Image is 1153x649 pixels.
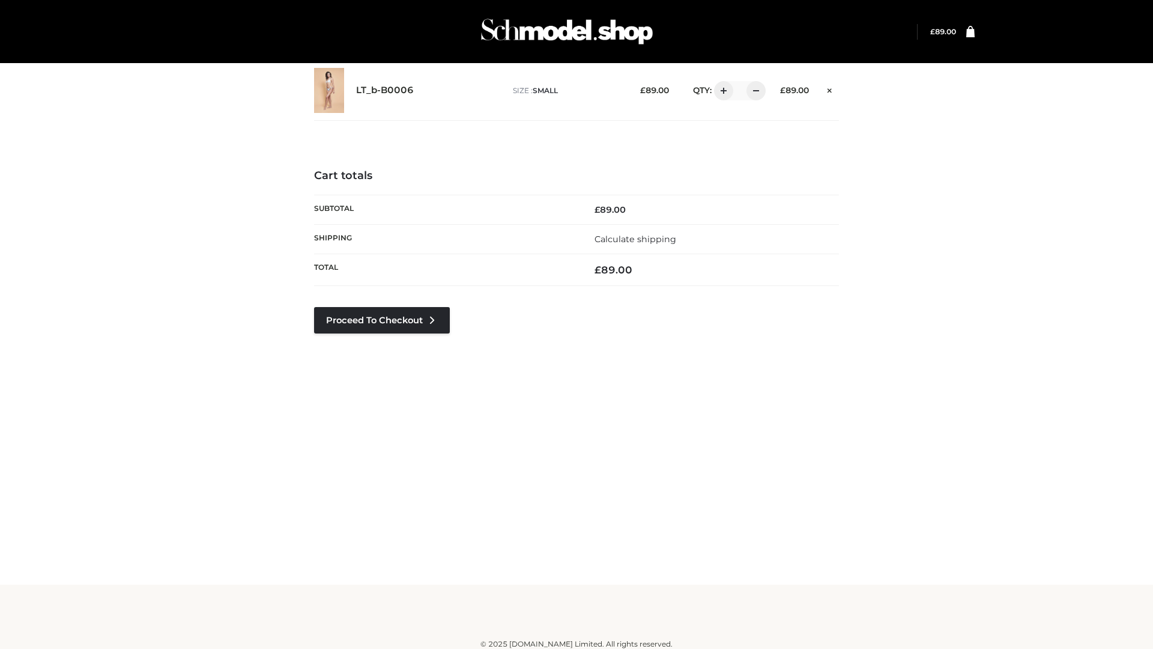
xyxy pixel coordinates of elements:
span: £ [930,27,935,36]
span: £ [780,85,785,95]
bdi: 89.00 [640,85,669,95]
a: £89.00 [930,27,956,36]
p: size : [513,85,622,96]
span: £ [640,85,646,95]
bdi: 89.00 [930,27,956,36]
th: Shipping [314,224,576,254]
div: QTY: [681,81,761,100]
span: £ [595,264,601,276]
bdi: 89.00 [595,264,632,276]
img: Schmodel Admin 964 [477,8,657,55]
a: Calculate shipping [595,234,676,245]
span: SMALL [533,86,558,95]
span: £ [595,204,600,215]
th: Total [314,254,576,286]
bdi: 89.00 [780,85,809,95]
th: Subtotal [314,195,576,224]
a: Proceed to Checkout [314,307,450,334]
h4: Cart totals [314,169,839,183]
bdi: 89.00 [595,204,626,215]
a: LT_b-B0006 [356,85,414,96]
a: Remove this item [821,81,839,97]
